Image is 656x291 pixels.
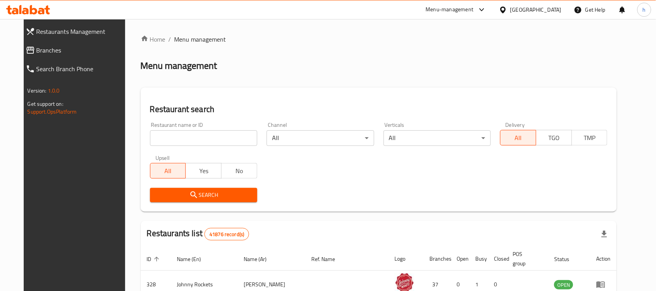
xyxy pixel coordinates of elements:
th: Action [590,247,617,271]
a: Support.OpsPlatform [28,107,77,117]
span: No [225,165,254,177]
div: Menu [596,280,611,289]
span: Search Branch Phone [37,64,127,74]
span: Get support on: [28,99,63,109]
th: Branches [424,247,451,271]
span: TGO [539,132,569,144]
div: Total records count [204,228,249,240]
div: [GEOGRAPHIC_DATA] [510,5,562,14]
div: All [267,130,374,146]
span: ID [147,254,162,264]
span: Name (En) [177,254,211,264]
span: Search [156,190,251,200]
span: All [504,132,533,144]
span: Branches [37,46,127,55]
span: Yes [189,165,218,177]
span: TMP [575,132,605,144]
span: Ref. Name [311,254,345,264]
span: Menu management [174,35,226,44]
button: All [500,130,536,145]
th: Logo [389,247,424,271]
nav: breadcrumb [141,35,617,44]
th: Open [451,247,469,271]
div: Menu-management [426,5,474,14]
a: Search Branch Phone [19,60,133,78]
span: All [154,165,183,177]
h2: Restaurants list [147,228,249,240]
button: Yes [185,163,222,179]
button: TGO [536,130,572,145]
button: TMP [572,130,608,145]
span: POS group [513,249,539,268]
span: Version: [28,86,47,96]
li: / [169,35,171,44]
div: All [384,130,491,146]
span: h [643,5,646,14]
a: Branches [19,41,133,60]
button: No [221,163,257,179]
th: Busy [469,247,488,271]
label: Delivery [506,122,525,128]
button: All [150,163,186,179]
div: Export file [595,225,614,244]
span: OPEN [554,280,573,289]
h2: Restaurant search [150,103,608,115]
h2: Menu management [141,60,217,72]
input: Search for restaurant name or ID.. [150,130,257,146]
a: Restaurants Management [19,22,133,41]
span: Name (Ar) [244,254,277,264]
span: Status [554,254,579,264]
th: Closed [488,247,507,271]
label: Upsell [155,155,170,161]
span: Restaurants Management [37,27,127,36]
span: 41876 record(s) [205,231,249,238]
button: Search [150,188,257,202]
span: 1.0.0 [48,86,60,96]
a: Home [141,35,166,44]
